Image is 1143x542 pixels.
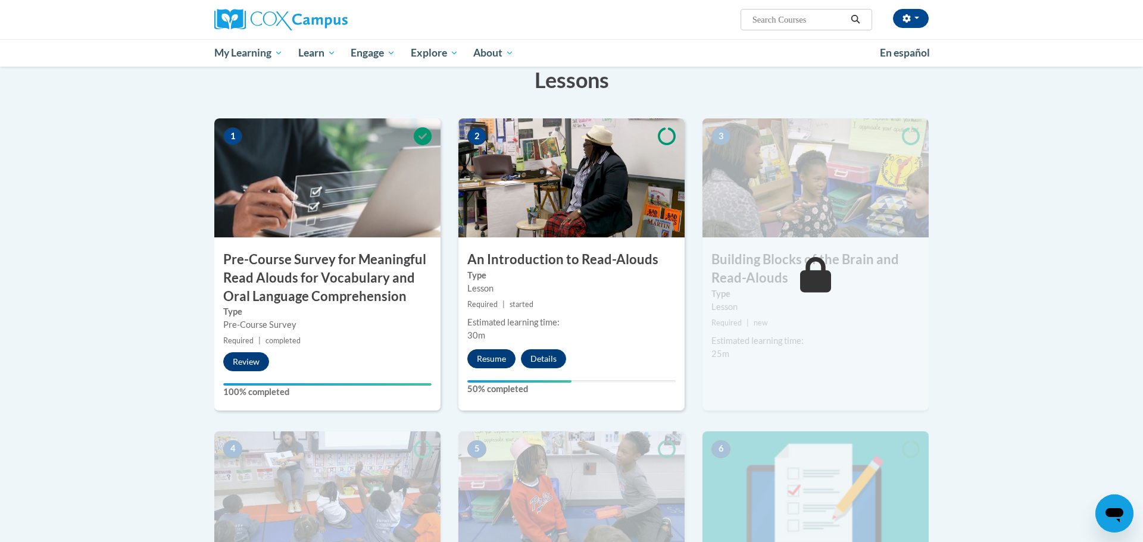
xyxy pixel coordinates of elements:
span: Engage [351,46,395,60]
button: Account Settings [893,9,929,28]
a: My Learning [207,39,291,67]
label: 100% completed [223,386,432,399]
div: Estimated learning time: [711,334,920,347]
span: Learn [298,46,336,60]
a: Learn [291,39,343,67]
button: Search [847,12,864,27]
span: About [473,46,514,60]
button: Details [521,349,566,368]
span: completed [266,336,301,345]
a: Cox Campus [214,9,441,30]
span: 6 [711,440,730,458]
span: 4 [223,440,242,458]
iframe: Button to launch messaging window [1095,494,1133,532]
span: My Learning [214,46,283,60]
h3: An Introduction to Read-Alouds [458,250,685,269]
span: 3 [711,127,730,145]
span: started [510,300,533,309]
img: Course Image [214,118,441,237]
div: Your progress [467,380,571,383]
span: 5 [467,440,486,458]
span: | [258,336,261,345]
span: | [747,318,749,327]
img: Cox Campus [214,9,348,30]
div: Lesson [467,282,676,295]
a: About [466,39,522,67]
span: Explore [411,46,458,60]
span: Required [467,300,498,309]
label: Type [467,269,676,282]
div: Estimated learning time: [467,316,676,329]
h3: Building Blocks of the Brain and Read-Alouds [702,250,929,287]
h3: Lessons [214,65,929,95]
div: Your progress [223,383,432,386]
div: Pre-Course Survey [223,318,432,331]
a: Engage [343,39,403,67]
span: 25m [711,349,729,359]
a: En español [872,40,938,65]
label: Type [223,305,432,318]
img: Course Image [702,118,929,237]
a: Explore [403,39,466,67]
div: Main menu [196,39,947,67]
span: 1 [223,127,242,145]
img: Course Image [458,118,685,237]
span: 2 [467,127,486,145]
div: Lesson [711,300,920,314]
label: 50% completed [467,383,676,396]
span: Required [711,318,742,327]
span: Required [223,336,254,345]
span: 30m [467,330,485,340]
span: new [754,318,768,327]
label: Type [711,287,920,300]
span: | [502,300,505,309]
span: En español [880,46,930,59]
button: Review [223,352,269,371]
input: Search Courses [751,12,847,27]
button: Resume [467,349,516,368]
h3: Pre-Course Survey for Meaningful Read Alouds for Vocabulary and Oral Language Comprehension [214,250,441,305]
